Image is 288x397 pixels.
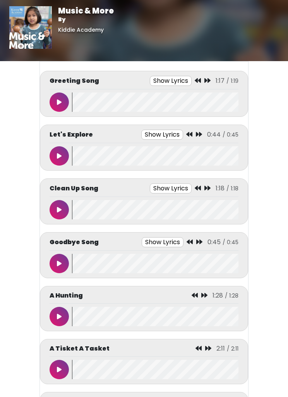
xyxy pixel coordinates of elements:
[50,291,83,300] p: A Hunting
[223,131,238,139] span: / 0:45
[216,184,225,193] span: 1:18
[226,185,238,192] span: / 1:18
[141,130,183,140] button: Show Lyrics
[9,6,52,49] img: 01vrkzCYTteBT1eqlInO
[225,292,238,299] span: / 1:28
[227,345,238,353] span: / 2:11
[58,6,114,15] h1: Music & More
[142,237,183,247] button: Show Lyrics
[207,130,221,139] span: 0:44
[226,77,238,85] span: / 1:19
[50,238,99,247] p: Goodbye Song
[150,183,192,193] button: Show Lyrics
[223,238,238,246] span: / 0:45
[216,344,225,353] span: 2:11
[150,76,192,86] button: Show Lyrics
[50,184,98,193] p: Clean Up Song
[58,27,114,33] h6: Kiddie Academy
[213,291,223,300] span: 1:28
[50,76,99,86] p: Greeting Song
[58,15,114,24] p: By
[50,130,93,139] p: Let's Explore
[216,76,225,85] span: 1:17
[50,344,110,353] p: A Tisket A Tasket
[207,238,221,246] span: 0:45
